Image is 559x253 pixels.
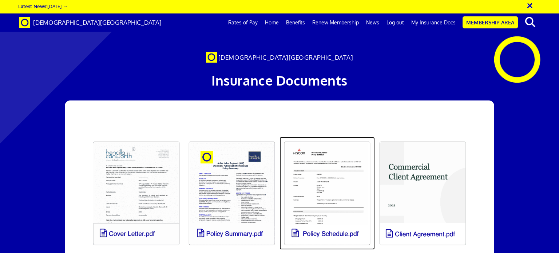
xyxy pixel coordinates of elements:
a: Log out [383,13,408,32]
a: Home [261,13,282,32]
span: Insurance Documents [211,72,348,88]
a: Membership Area [463,16,518,28]
span: [DEMOGRAPHIC_DATA][GEOGRAPHIC_DATA] [33,19,162,26]
a: Renew Membership [309,13,362,32]
a: Rates of Pay [225,13,261,32]
a: Brand [DEMOGRAPHIC_DATA][GEOGRAPHIC_DATA] [14,13,167,32]
a: News [362,13,383,32]
span: [DEMOGRAPHIC_DATA][GEOGRAPHIC_DATA] [218,54,353,61]
strong: Latest News: [18,3,47,9]
a: Benefits [282,13,309,32]
a: Latest News:[DATE] → [18,3,67,9]
button: search [519,15,542,30]
a: My Insurance Docs [408,13,459,32]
